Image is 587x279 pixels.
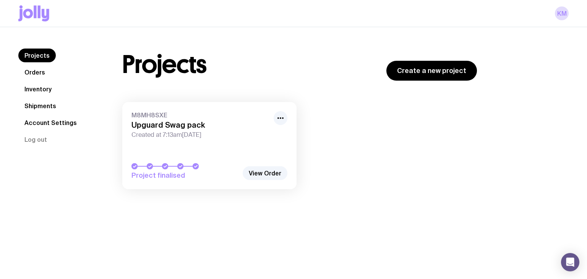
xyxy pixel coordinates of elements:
h1: Projects [122,52,207,77]
div: Open Intercom Messenger [561,253,579,271]
span: Project finalised [131,171,238,180]
a: Shipments [18,99,62,113]
a: KM [555,6,569,20]
h3: Upguard Swag pack [131,120,269,130]
a: Create a new project [386,61,477,81]
a: Projects [18,49,56,62]
a: Inventory [18,82,58,96]
span: Created at 7:13am[DATE] [131,131,269,139]
span: M8MH8SXE [131,111,269,119]
a: Orders [18,65,51,79]
a: M8MH8SXEUpguard Swag packCreated at 7:13am[DATE]Project finalised [122,102,297,189]
button: Log out [18,133,53,146]
a: Account Settings [18,116,83,130]
a: View Order [243,166,287,180]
